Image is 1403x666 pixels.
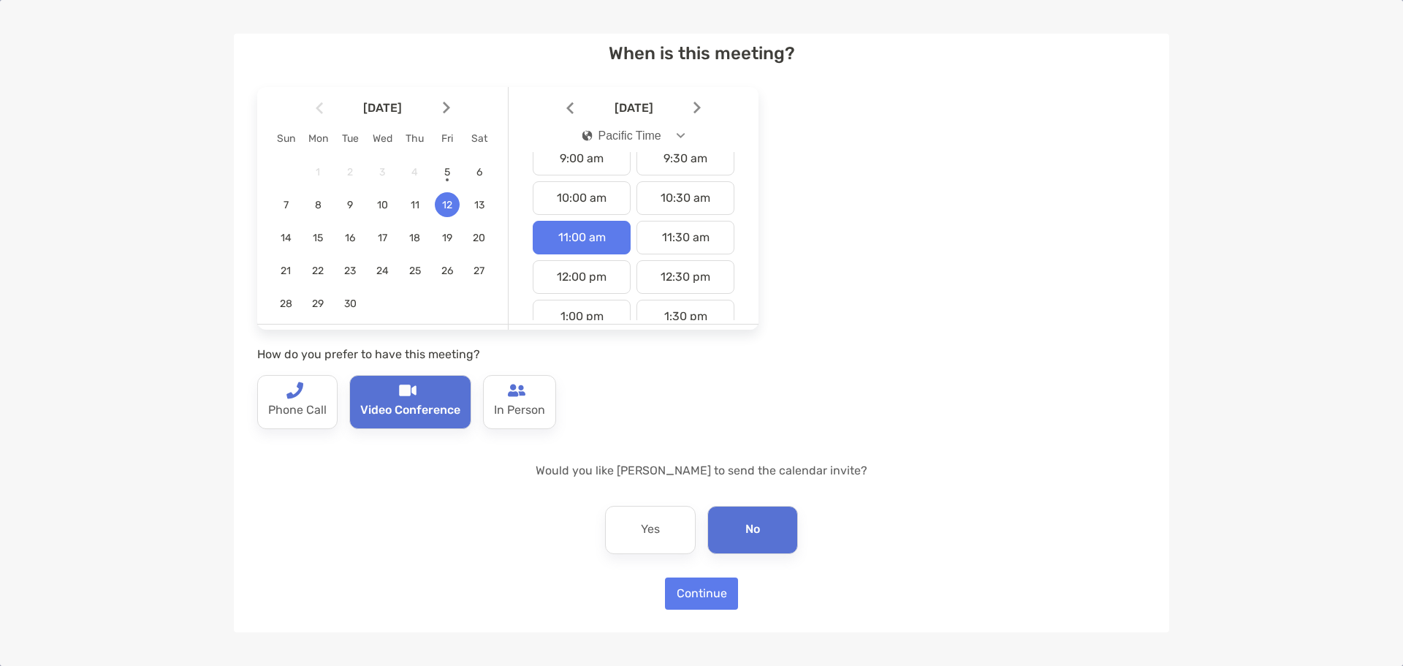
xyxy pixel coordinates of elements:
span: 9 [338,199,362,211]
div: 1:30 pm [636,300,734,333]
img: type-call [508,382,525,399]
span: 27 [467,265,492,277]
div: 10:30 am [636,181,734,215]
img: type-call [399,382,417,399]
span: 28 [273,298,298,310]
img: Open dropdown arrow [677,133,685,138]
div: Sat [463,132,495,145]
span: 14 [273,232,298,244]
div: 9:30 am [636,142,734,175]
span: 10 [370,199,395,211]
span: 4 [403,166,427,178]
div: Sun [270,132,302,145]
button: Continue [665,578,738,610]
span: 15 [305,232,330,244]
img: Arrow icon [443,102,450,114]
span: [DATE] [577,101,691,115]
h4: When is this meeting? [257,43,1146,64]
span: 1 [305,166,330,178]
span: 7 [273,199,298,211]
span: 3 [370,166,395,178]
p: Yes [641,518,660,542]
span: 24 [370,265,395,277]
span: 5 [435,166,460,178]
p: Phone Call [268,399,327,423]
span: 21 [273,265,298,277]
div: 9:00 am [533,142,631,175]
div: 10:00 am [533,181,631,215]
div: 1:00 pm [533,300,631,333]
span: 13 [467,199,492,211]
div: 11:30 am [636,221,734,254]
span: 26 [435,265,460,277]
span: 16 [338,232,362,244]
span: 20 [467,232,492,244]
span: 11 [403,199,427,211]
span: 29 [305,298,330,310]
span: 12 [435,199,460,211]
p: Video Conference [360,399,460,423]
img: type-call [286,382,303,399]
div: Thu [399,132,431,145]
span: 8 [305,199,330,211]
div: 12:30 pm [636,260,734,294]
button: iconPacific Time [570,119,698,153]
span: 25 [403,265,427,277]
img: icon [582,130,593,141]
img: Arrow icon [566,102,574,114]
span: 30 [338,298,362,310]
p: Would you like [PERSON_NAME] to send the calendar invite? [257,461,1146,480]
span: 6 [467,166,492,178]
p: In Person [494,399,545,423]
span: 17 [370,232,395,244]
img: Arrow icon [693,102,701,114]
span: 23 [338,265,362,277]
div: Wed [366,132,398,145]
div: 12:00 pm [533,260,631,294]
div: 11:00 am [533,221,631,254]
span: 18 [403,232,427,244]
span: [DATE] [326,101,440,115]
p: No [745,518,760,542]
div: Pacific Time [582,129,661,143]
img: Arrow icon [316,102,323,114]
span: 22 [305,265,330,277]
span: 19 [435,232,460,244]
p: How do you prefer to have this meeting? [257,345,758,363]
div: Fri [431,132,463,145]
div: Mon [302,132,334,145]
span: 2 [338,166,362,178]
div: Tue [334,132,366,145]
